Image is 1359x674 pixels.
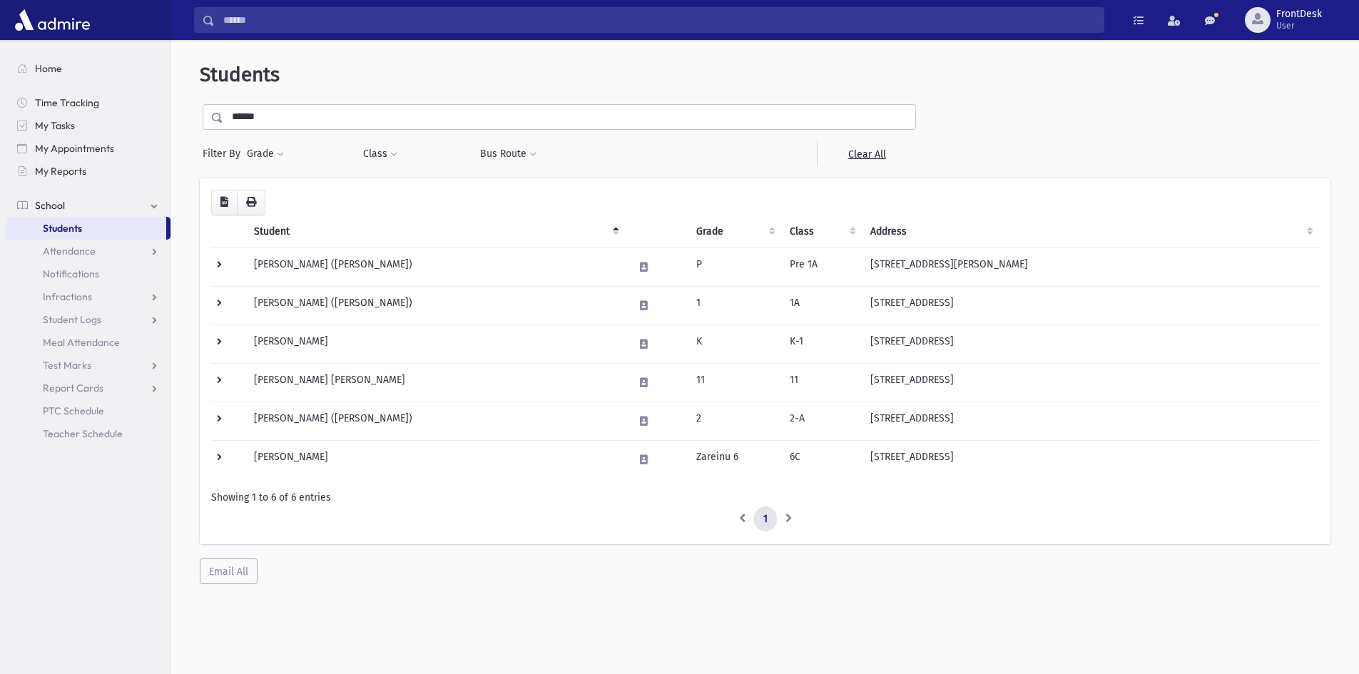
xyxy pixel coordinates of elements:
span: School [35,199,65,212]
td: 1 [688,286,781,325]
button: Grade [246,141,285,167]
a: Students [6,217,166,240]
a: My Tasks [6,114,170,137]
a: Time Tracking [6,91,170,114]
td: 6C [781,440,862,479]
span: My Appointments [35,142,114,155]
a: Teacher Schedule [6,422,170,445]
span: Infractions [43,290,92,303]
span: Notifications [43,267,99,280]
span: Report Cards [43,382,103,394]
span: Home [35,62,62,75]
span: Meal Attendance [43,336,120,349]
a: Meal Attendance [6,331,170,354]
td: Zareinu 6 [688,440,781,479]
td: [STREET_ADDRESS] [862,440,1319,479]
a: Home [6,57,170,80]
button: Email All [200,558,258,584]
td: K-1 [781,325,862,363]
span: Student Logs [43,313,101,326]
td: 2-A [781,402,862,440]
span: My Reports [35,165,86,178]
a: My Appointments [6,137,170,160]
a: Infractions [6,285,170,308]
td: P [688,247,781,286]
a: Report Cards [6,377,170,399]
button: Class [362,141,398,167]
td: [PERSON_NAME] [245,325,625,363]
td: 11 [688,363,781,402]
input: Search [215,7,1104,33]
span: Time Tracking [35,96,99,109]
span: Filter By [203,146,246,161]
th: Grade: activate to sort column ascending [688,215,781,248]
span: PTC Schedule [43,404,104,417]
span: Students [43,222,82,235]
th: Address: activate to sort column ascending [862,215,1319,248]
td: [PERSON_NAME] ([PERSON_NAME]) [245,286,625,325]
th: Class: activate to sort column ascending [781,215,862,248]
a: Notifications [6,262,170,285]
td: [STREET_ADDRESS] [862,325,1319,363]
td: 2 [688,402,781,440]
td: K [688,325,781,363]
img: AdmirePro [11,6,93,34]
td: [STREET_ADDRESS] [862,286,1319,325]
td: [PERSON_NAME] [PERSON_NAME] [245,363,625,402]
td: [PERSON_NAME] [245,440,625,479]
button: Bus Route [479,141,537,167]
a: Test Marks [6,354,170,377]
span: Attendance [43,245,96,257]
td: Pre 1A [781,247,862,286]
a: My Reports [6,160,170,183]
td: 11 [781,363,862,402]
span: User [1276,20,1322,31]
a: Student Logs [6,308,170,331]
a: PTC Schedule [6,399,170,422]
a: 1 [754,506,777,532]
td: [STREET_ADDRESS] [862,363,1319,402]
th: Student: activate to sort column descending [245,215,625,248]
span: Students [200,63,280,86]
a: School [6,194,170,217]
span: FrontDesk [1276,9,1322,20]
span: My Tasks [35,119,75,132]
td: [PERSON_NAME] ([PERSON_NAME]) [245,402,625,440]
button: Print [237,190,265,215]
span: Teacher Schedule [43,427,123,440]
td: [STREET_ADDRESS] [862,402,1319,440]
a: Attendance [6,240,170,262]
span: Test Marks [43,359,91,372]
td: [STREET_ADDRESS][PERSON_NAME] [862,247,1319,286]
button: CSV [211,190,238,215]
div: Showing 1 to 6 of 6 entries [211,490,1319,505]
td: 1A [781,286,862,325]
td: [PERSON_NAME] ([PERSON_NAME]) [245,247,625,286]
a: Clear All [817,141,916,167]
